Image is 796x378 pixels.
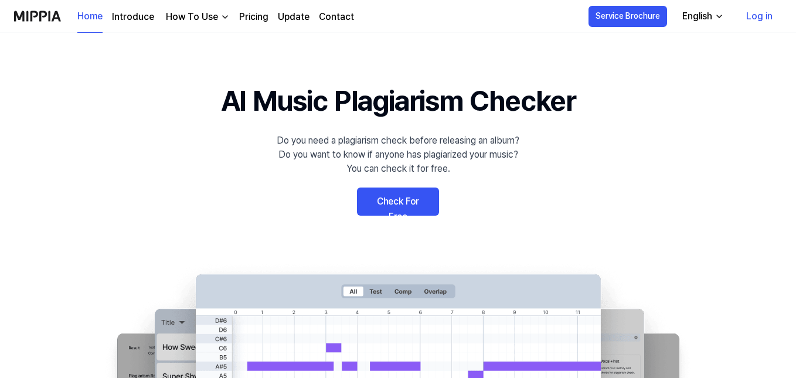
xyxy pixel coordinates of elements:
a: Introduce [112,10,154,24]
img: down [220,12,230,22]
a: Pricing [239,10,268,24]
a: Check For Free [357,188,439,216]
button: English [673,5,731,28]
button: How To Use [164,10,230,24]
div: Do you need a plagiarism check before releasing an album? Do you want to know if anyone has plagi... [277,134,519,176]
a: Home [77,1,103,33]
a: Update [278,10,309,24]
div: How To Use [164,10,220,24]
div: English [680,9,715,23]
h1: AI Music Plagiarism Checker [221,80,576,122]
button: Service Brochure [589,6,667,27]
a: Contact [319,10,354,24]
